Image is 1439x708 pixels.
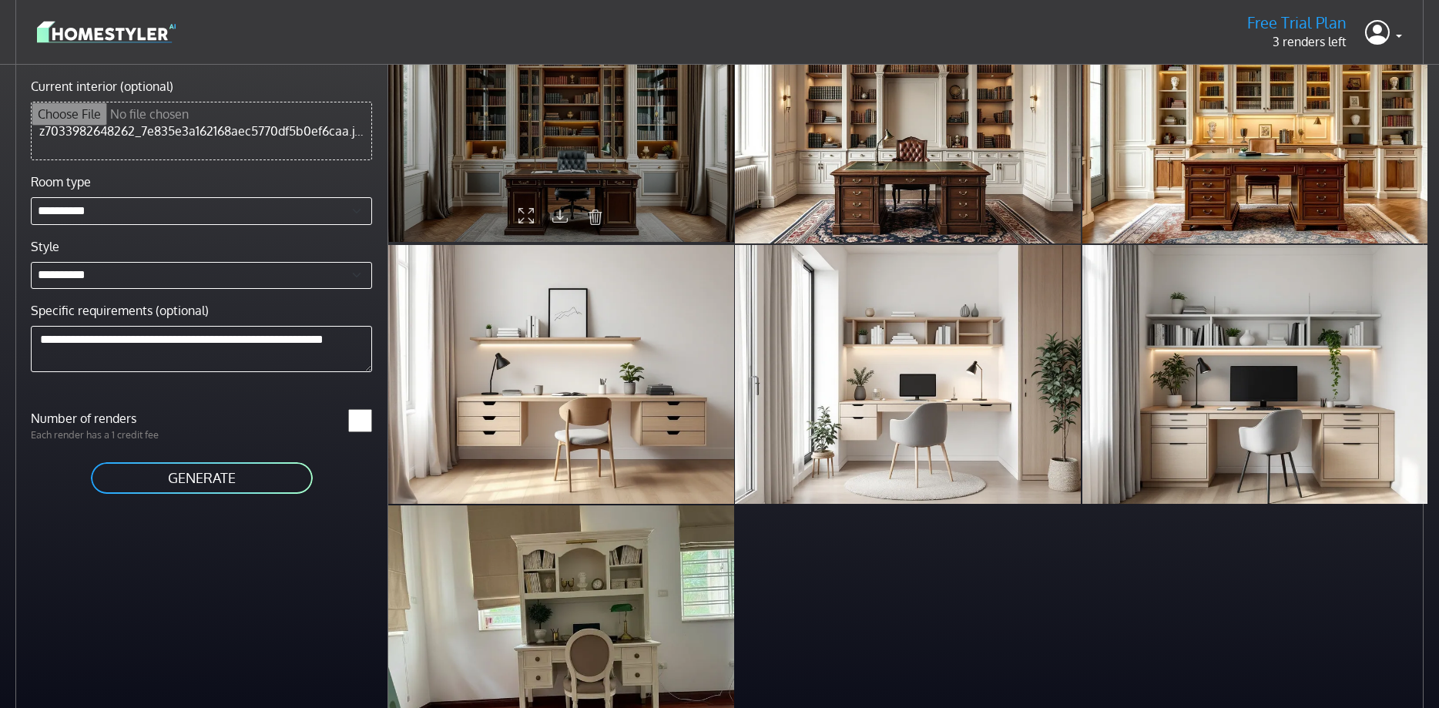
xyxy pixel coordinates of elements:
h5: Free Trial Plan [1247,13,1347,32]
img: logo-3de290ba35641baa71223ecac5eacb59cb85b4c7fdf211dc9aaecaaee71ea2f8.svg [37,18,176,45]
button: GENERATE [89,461,314,495]
label: Specific requirements (optional) [31,301,209,320]
label: Current interior (optional) [31,77,173,96]
label: Style [31,237,59,256]
label: Number of renders [22,409,202,428]
label: Room type [31,173,91,191]
p: 3 renders left [1247,32,1347,51]
p: Each render has a 1 credit fee [22,428,202,442]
